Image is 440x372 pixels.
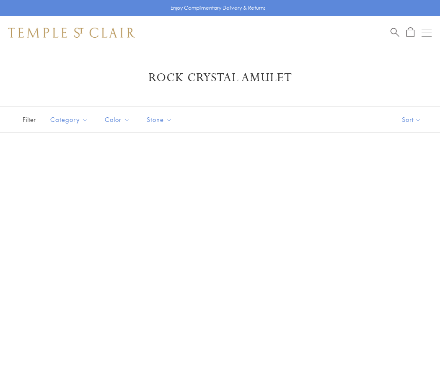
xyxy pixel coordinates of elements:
[140,110,179,129] button: Stone
[98,110,136,129] button: Color
[406,27,414,38] a: Open Shopping Bag
[383,107,440,132] button: Show sort by
[44,110,94,129] button: Category
[46,114,94,125] span: Category
[391,27,399,38] a: Search
[422,28,432,38] button: Open navigation
[142,114,179,125] span: Stone
[101,114,136,125] span: Color
[8,28,135,38] img: Temple St. Clair
[21,70,419,85] h1: Rock Crystal Amulet
[171,4,266,12] p: Enjoy Complimentary Delivery & Returns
